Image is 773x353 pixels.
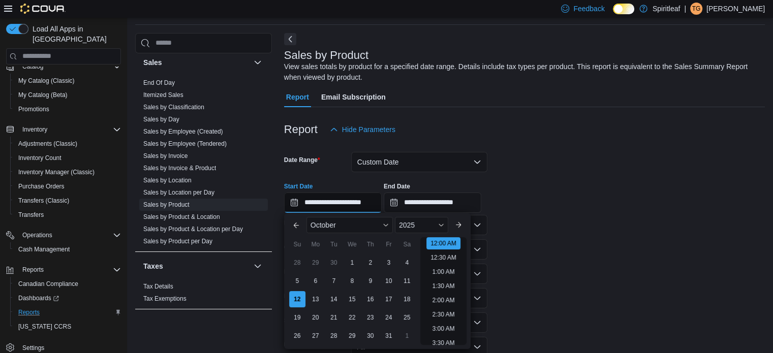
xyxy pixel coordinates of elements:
h3: Report [284,123,318,136]
div: day-16 [362,291,379,307]
p: Spiritleaf [653,3,680,15]
ul: Time [420,237,467,345]
span: Cash Management [14,243,121,255]
button: My Catalog (Classic) [10,74,125,88]
span: My Catalog (Classic) [18,77,75,85]
div: Sales [135,77,272,251]
span: Inventory Count [14,152,121,164]
span: Hide Parameters [342,124,395,135]
span: Canadian Compliance [18,280,78,288]
button: Taxes [143,261,250,271]
span: Sales by Day [143,115,179,123]
span: Dashboards [14,292,121,304]
button: Transfers (Classic) [10,194,125,208]
span: Reports [22,266,44,274]
button: Open list of options [473,221,481,229]
div: day-28 [326,328,342,344]
li: 2:00 AM [428,294,458,306]
button: Inventory [18,123,51,136]
a: Sales by Location per Day [143,189,214,196]
button: Canadian Compliance [10,277,125,291]
a: Sales by Location [143,177,192,184]
input: Press the down key to open a popover containing a calendar. [384,192,481,213]
div: day-31 [381,328,397,344]
span: Email Subscription [321,87,386,107]
span: Settings [22,344,44,352]
div: day-17 [381,291,397,307]
a: Sales by Product [143,201,190,208]
span: Inventory Count [18,154,61,162]
span: [US_STATE] CCRS [18,323,71,331]
div: day-26 [289,328,305,344]
p: | [684,3,686,15]
span: Sales by Product per Day [143,237,212,245]
div: day-30 [362,328,379,344]
span: My Catalog (Beta) [18,91,68,99]
button: Reports [18,264,48,276]
button: Operations [2,228,125,242]
p: [PERSON_NAME] [706,3,765,15]
div: day-18 [399,291,415,307]
div: day-21 [326,309,342,326]
span: End Of Day [143,79,175,87]
div: day-2 [362,254,379,271]
div: Tu [326,236,342,252]
span: Itemized Sales [143,91,183,99]
span: Purchase Orders [14,180,121,192]
button: Open list of options [473,294,481,302]
span: 2025 [399,221,415,229]
a: Sales by Product per Day [143,238,212,245]
a: Adjustments (Classic) [14,138,81,150]
div: day-1 [344,254,360,271]
span: Inventory Manager (Classic) [14,166,121,178]
div: day-19 [289,309,305,326]
div: View sales totals by product for a specified date range. Details include tax types per product. T... [284,61,760,83]
div: day-12 [289,291,305,307]
span: Purchase Orders [18,182,65,190]
div: Th [362,236,379,252]
li: 3:00 AM [428,323,458,335]
span: Canadian Compliance [14,278,121,290]
div: day-24 [381,309,397,326]
span: Reports [14,306,121,318]
span: Tax Details [143,282,173,291]
li: 2:30 AM [428,308,458,320]
div: October, 2025 [288,253,416,345]
div: day-27 [307,328,324,344]
div: day-4 [399,254,415,271]
div: day-6 [307,273,324,289]
div: day-10 [381,273,397,289]
a: Sales by Day [143,116,179,123]
li: 12:00 AM [426,237,460,249]
span: Sales by Employee (Tendered) [143,140,227,148]
div: day-30 [326,254,342,271]
a: Transfers [14,209,48,221]
a: Cash Management [14,243,74,255]
div: day-5 [289,273,305,289]
a: Transfers (Classic) [14,195,73,207]
div: day-13 [307,291,324,307]
button: Operations [18,229,56,241]
span: Transfers [14,209,121,221]
div: day-11 [399,273,415,289]
span: Dashboards [18,294,59,302]
a: Sales by Invoice & Product [143,165,216,172]
span: Reports [18,308,40,316]
span: October [311,221,336,229]
span: Transfers [18,211,44,219]
h3: Sales [143,57,162,68]
button: Transfers [10,208,125,222]
button: Promotions [10,102,125,116]
span: Sales by Location [143,176,192,184]
div: day-23 [362,309,379,326]
span: Inventory Manager (Classic) [18,168,95,176]
li: 3:30 AM [428,337,458,349]
span: Sales by Product & Location [143,213,220,221]
span: Report [286,87,309,107]
span: My Catalog (Beta) [14,89,121,101]
button: My Catalog (Beta) [10,88,125,102]
span: TG [692,3,701,15]
button: Previous Month [288,217,304,233]
div: Sa [399,236,415,252]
